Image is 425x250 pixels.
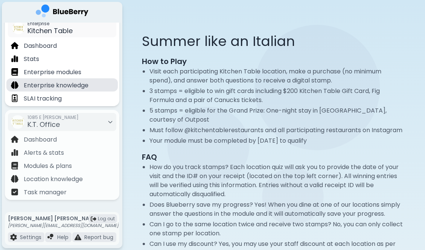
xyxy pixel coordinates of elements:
[11,162,18,169] img: file icon
[11,136,18,143] img: file icon
[149,126,405,135] li: Must follow @kitchentablerestaurants and all participating restaurants on Instagram
[8,215,119,222] p: [PERSON_NAME] [PERSON_NAME]
[149,136,405,145] li: Your module must be completed by [DATE] to qualify
[24,188,67,197] p: Task manager
[24,148,64,157] p: Alerts & stats
[27,26,73,35] span: Kitchen Table
[57,234,69,241] p: Help
[142,33,405,50] h1: Summer like an Italian
[149,87,405,105] li: 3 stamps = eligible to win gift cards including $200 Kitchen Table Gift Card, Fig Formula and a p...
[10,234,17,241] img: file icon
[24,81,88,90] p: Enterprise knowledge
[84,234,113,241] p: Report bug
[24,162,72,171] p: Modules & plans
[149,106,405,124] li: 5 stamps = eligible for the Grand Prize: One-night stay in [GEOGRAPHIC_DATA], courtesy of Outpost
[24,94,62,103] p: SLAI tracking
[27,120,60,129] span: K.T. Office
[11,68,18,76] img: file icon
[36,5,88,20] img: company logo
[27,114,79,120] span: 1085 E [PERSON_NAME]
[11,42,18,49] img: file icon
[91,216,96,222] img: logout
[24,68,81,77] p: Enterprise modules
[11,149,18,156] img: file icon
[12,22,24,34] img: company thumbnail
[8,223,119,229] p: [PERSON_NAME][EMAIL_ADDRESS][DOMAIN_NAME]
[20,234,41,241] p: Settings
[24,135,57,144] p: Dashboard
[11,95,18,102] img: file icon
[149,220,405,238] li: Can I go to the same location twice and receive two stamps? No, you can only collect one stamp pe...
[11,175,18,183] img: file icon
[24,41,57,50] p: Dashboard
[27,21,73,27] span: Enterprise
[11,55,18,62] img: file icon
[24,175,83,184] p: Location knowledge
[75,234,81,241] img: file icon
[142,56,405,67] h2: How to Play
[142,151,405,163] h2: FAQ
[11,188,18,196] img: file icon
[24,55,39,64] p: Stats
[11,115,24,129] img: company thumbnail
[149,163,405,199] li: How do you track stamps? Each location quiz will ask you to provide the date of your visit and th...
[149,67,405,85] li: Visit each participating Kitchen Table location, make a purchase (no minimum spend), and answer b...
[47,234,54,241] img: file icon
[11,81,18,89] img: file icon
[98,216,115,222] span: Log out
[149,200,405,218] li: Does Blueberry save my progress? Yes! When you dine at one of our locations simply answer the que...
